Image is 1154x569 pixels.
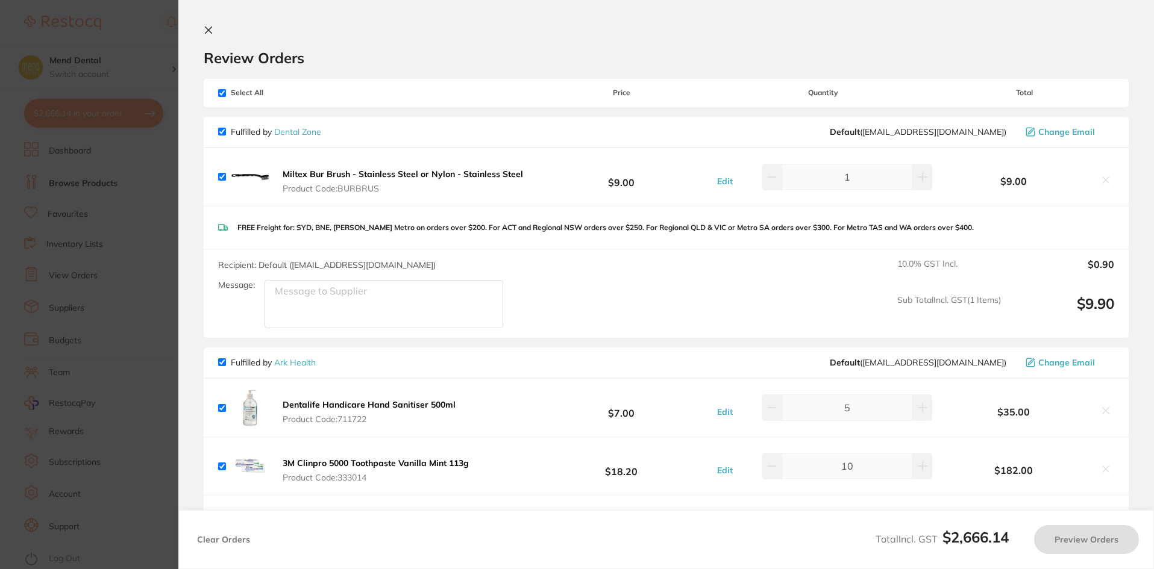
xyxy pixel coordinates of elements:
[830,357,860,368] b: Default
[830,358,1006,367] span: sales@arkhealth.com.au
[935,176,1093,187] b: $9.00
[532,89,710,97] span: Price
[279,458,472,483] button: 3M Clinpro 5000 Toothpaste Vanilla Mint 113g Product Code:333014
[935,465,1093,476] b: $182.00
[231,127,321,137] p: Fulfilled by
[1038,127,1095,137] span: Change Email
[897,259,1001,285] span: 10.0 % GST Incl.
[713,465,736,476] button: Edit
[218,89,339,97] span: Select All
[1038,358,1095,367] span: Change Email
[711,89,935,97] span: Quantity
[231,158,269,196] img: em5raGtidg
[830,126,860,137] b: Default
[283,458,469,468] b: 3M Clinpro 5000 Toothpaste Vanilla Mint 113g
[713,176,736,187] button: Edit
[231,388,269,427] img: cTJxMW10MQ
[1022,357,1114,368] button: Change Email
[942,528,1009,546] b: $2,666.14
[193,525,254,554] button: Clear Orders
[830,127,1006,137] span: hello@dentalzone.com.au
[935,406,1093,417] b: $35.00
[532,455,710,477] b: $18.20
[279,169,527,194] button: Miltex Bur Brush - Stainless Steel or Nylon - Stainless Steel Product Code:BURBRUS
[283,184,523,193] span: Product Code: BURBRUS
[897,295,1001,328] span: Sub Total Incl. GST ( 1 Items)
[274,126,321,137] a: Dental Zone
[274,357,316,368] a: Ark Health
[231,447,269,485] img: eXlsNGs3Zw
[1011,259,1114,285] output: $0.90
[876,533,1009,545] span: Total Incl. GST
[1034,525,1139,554] button: Preview Orders
[713,406,736,417] button: Edit
[1022,126,1114,137] button: Change Email
[231,358,316,367] p: Fulfilled by
[283,169,523,179] b: Miltex Bur Brush - Stainless Steel or Nylon - Stainless Steel
[279,399,459,424] button: Dentalife Handicare Hand Sanitiser 500ml Product Code:711722
[532,397,710,419] b: $7.00
[1011,295,1114,328] output: $9.90
[218,260,436,270] span: Recipient: Default ( [EMAIL_ADDRESS][DOMAIN_NAME] )
[532,166,710,188] b: $9.00
[935,89,1114,97] span: Total
[283,414,456,424] span: Product Code: 711722
[204,49,1129,67] h2: Review Orders
[283,473,469,482] span: Product Code: 333014
[237,223,974,232] p: FREE Freight for: SYD, BNE, [PERSON_NAME] Metro on orders over $200. For ACT and Regional NSW ord...
[218,280,255,290] label: Message:
[283,399,456,410] b: Dentalife Handicare Hand Sanitiser 500ml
